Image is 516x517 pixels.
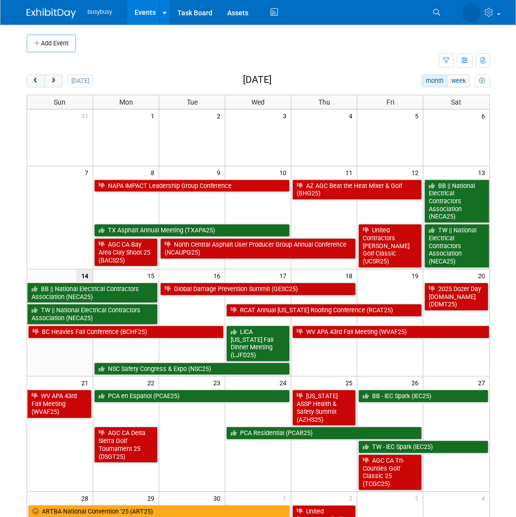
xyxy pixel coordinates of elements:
[187,98,198,106] span: Tue
[67,74,93,87] button: [DATE]
[424,283,488,311] a: 2025 Dozer Day [DOMAIN_NAME] (DDMT25)
[344,166,357,179] span: 11
[226,326,290,362] a: LICA [US_STATE] Fall Dinner Meeting (LJFD25)
[27,74,45,87] button: prev
[414,110,423,122] span: 5
[414,492,423,504] span: 3
[479,78,485,84] i: Personalize Calendar
[411,269,423,282] span: 19
[94,427,158,463] a: AGC CA Delta Sierra Golf Tournament 25 (DSGT25)
[216,166,225,179] span: 9
[424,180,489,223] a: BB || National Electrical Contractors Association (NECA25)
[344,376,357,389] span: 25
[278,269,291,282] span: 17
[94,363,290,375] a: NSC Safety Congress & Expo (NSC25)
[27,390,92,418] a: WV APA 43rd Fall Meeting (WVAF25)
[477,269,489,282] span: 20
[278,376,291,389] span: 24
[251,98,265,106] span: Wed
[76,269,93,282] span: 14
[348,110,357,122] span: 4
[226,304,422,317] a: RCAT Annual [US_STATE] Roofing Conference (RCAT25)
[477,166,489,179] span: 13
[27,8,76,18] img: ExhibitDay
[358,441,488,453] a: TW - IEC Spark (IEC25)
[451,98,461,106] span: Sat
[216,110,225,122] span: 2
[212,492,225,504] span: 30
[348,492,357,504] span: 2
[146,376,159,389] span: 22
[358,390,488,403] a: BB - IEC Spark (IEC25)
[44,74,63,87] button: next
[292,180,422,200] a: AZ AGC Beat the Heat Mixer & Golf (BHG25)
[146,492,159,504] span: 29
[80,376,93,389] span: 21
[80,110,93,122] span: 31
[27,35,76,52] button: Add Event
[150,110,159,122] span: 1
[88,8,112,15] span: busybusy
[318,98,330,106] span: Thu
[27,304,158,324] a: TW || National Electrical Contractors Association (NECA25)
[160,238,356,258] a: North Central Asphalt User Producer Group Annual Conference (NCAUPG25)
[358,454,422,490] a: AGC CA Tri-Counties Golf Classic 25 (TCGC25)
[94,238,158,266] a: AGC CA Bay Area Clay Shoot 25 (BACS25)
[278,166,291,179] span: 10
[84,166,93,179] span: 7
[282,110,291,122] span: 3
[421,74,447,87] button: month
[28,326,224,338] a: BC Heavies Fall Conference (BCHF25)
[292,326,489,338] a: WV APA 43rd Fall Meeting (WVAF25)
[282,492,291,504] span: 1
[358,224,422,268] a: United Contractors [PERSON_NAME] Golf Classic (UCSR25)
[447,74,470,87] button: week
[94,180,290,192] a: NAPA IMPACT Leadership Group Conference
[226,427,422,440] a: PCA Residential (PCAR25)
[292,390,356,426] a: [US_STATE] ASSP Health & Safety Summit (AZHS25)
[212,269,225,282] span: 16
[94,224,290,237] a: TX Asphalt Annual Meeting (TXAPA25)
[424,224,489,268] a: TW || National Electrical Contractors Association (NECA25)
[54,98,66,106] span: Sun
[344,269,357,282] span: 18
[146,269,159,282] span: 15
[160,283,356,295] a: Global Damage Prevention Summit (GESC25)
[27,283,158,303] a: BB || National Electrical Contractors Association (NECA25)
[411,166,423,179] span: 12
[411,376,423,389] span: 26
[212,376,225,389] span: 23
[80,492,93,504] span: 28
[481,492,489,504] span: 4
[150,166,159,179] span: 8
[477,376,489,389] span: 27
[386,98,394,106] span: Fri
[481,110,489,122] span: 6
[94,390,290,403] a: PCA en Espanol (PCAE25)
[462,3,481,22] img: Braden Gillespie
[475,74,489,87] button: myCustomButton
[119,98,133,106] span: Mon
[243,74,272,85] h2: [DATE]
